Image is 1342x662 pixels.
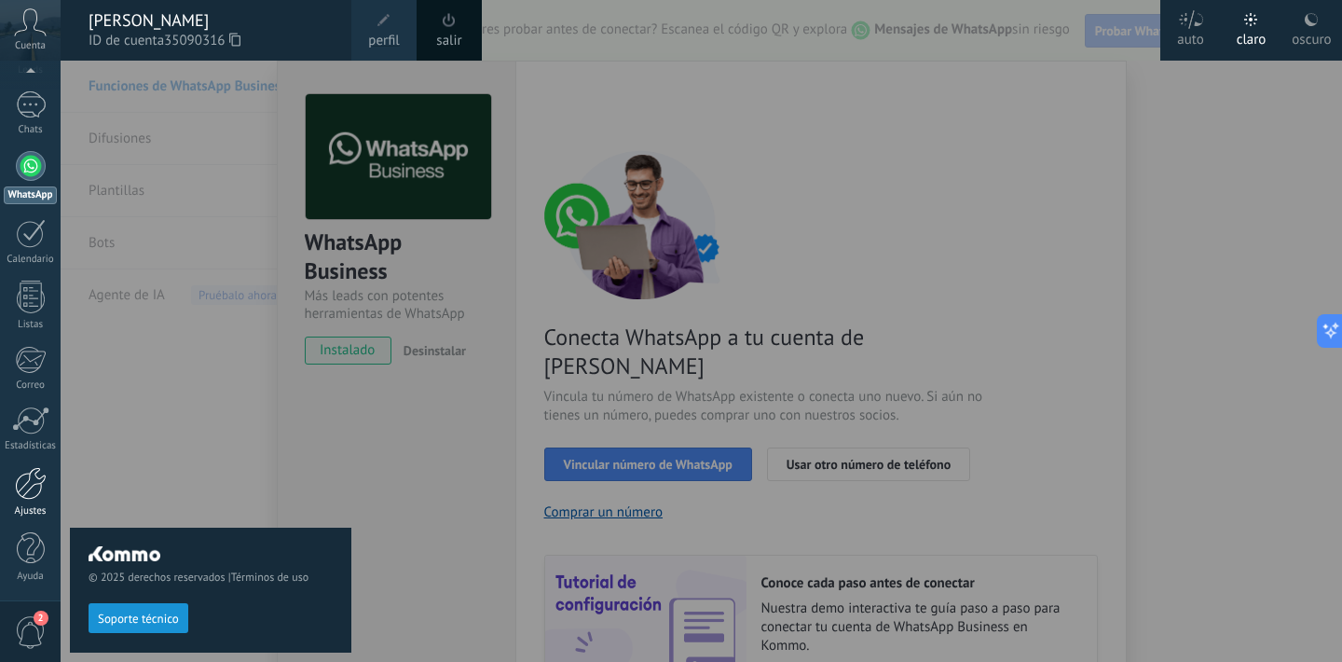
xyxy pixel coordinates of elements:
[89,571,333,585] span: © 2025 derechos reservados |
[98,613,179,626] span: Soporte técnico
[4,440,58,452] div: Estadísticas
[34,611,48,626] span: 2
[1177,12,1204,61] div: auto
[4,319,58,331] div: Listas
[15,40,46,52] span: Cuenta
[89,31,333,51] span: ID de cuenta
[4,124,58,136] div: Chats
[231,571,308,585] a: Términos de uso
[1292,12,1331,61] div: oscuro
[4,571,58,583] div: Ayuda
[4,186,57,204] div: WhatsApp
[4,505,58,517] div: Ajustes
[89,611,188,625] a: Soporte técnico
[89,10,333,31] div: [PERSON_NAME]
[436,31,461,51] a: salir
[368,31,399,51] span: perfil
[89,603,188,633] button: Soporte técnico
[4,379,58,392] div: Correo
[1237,12,1267,61] div: claro
[4,254,58,266] div: Calendario
[164,31,240,51] span: 35090316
